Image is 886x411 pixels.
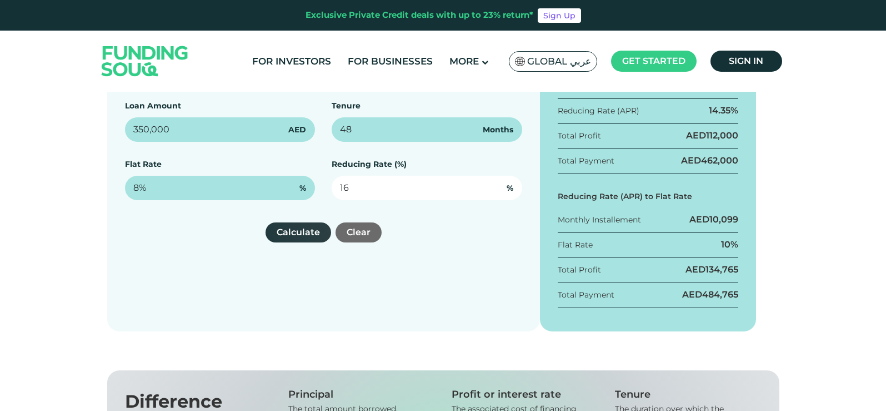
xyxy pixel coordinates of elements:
div: AED [681,155,738,167]
label: Tenure [332,101,361,111]
div: AED [689,214,738,226]
div: Monthly Installement [558,214,641,226]
span: AED [288,124,306,136]
img: SA Flag [515,57,525,66]
span: More [449,56,479,67]
div: Reducing Rate (APR) to Flat Rate [558,191,739,202]
span: 462,000 [701,155,738,166]
button: Calculate [266,222,331,242]
span: Sign in [729,56,763,66]
div: 14.35% [709,105,738,117]
button: Clear [336,222,382,242]
div: AED [685,264,738,276]
label: Reducing Rate (%) [332,159,407,169]
label: Flat Rate [125,159,162,169]
a: Sign Up [538,8,581,23]
div: 10% [721,239,738,251]
span: 112,000 [706,130,738,141]
a: Sign in [710,51,782,72]
span: % [507,182,513,194]
span: 134,765 [705,264,738,275]
div: AED [682,289,738,301]
span: 10,099 [709,214,738,225]
span: % [299,182,306,194]
div: Flat Rate [558,239,593,251]
span: 484,765 [702,289,738,300]
label: Loan Amount [125,101,181,111]
div: Tenure [615,388,762,400]
div: Reducing Rate (APR) [558,105,639,117]
div: Profit or interest rate [452,388,598,400]
span: Global عربي [527,55,591,68]
div: Total Profit [558,264,601,276]
div: Total Payment [558,155,614,167]
a: For Businesses [345,52,436,71]
span: Months [483,124,513,136]
a: For Investors [249,52,334,71]
span: Get started [622,56,685,66]
div: Principal [288,388,435,400]
div: Total Payment [558,289,614,301]
div: Exclusive Private Credit deals with up to 23% return* [306,9,533,22]
div: AED [686,130,738,142]
img: Logo [91,33,199,89]
div: Total Profit [558,130,601,142]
